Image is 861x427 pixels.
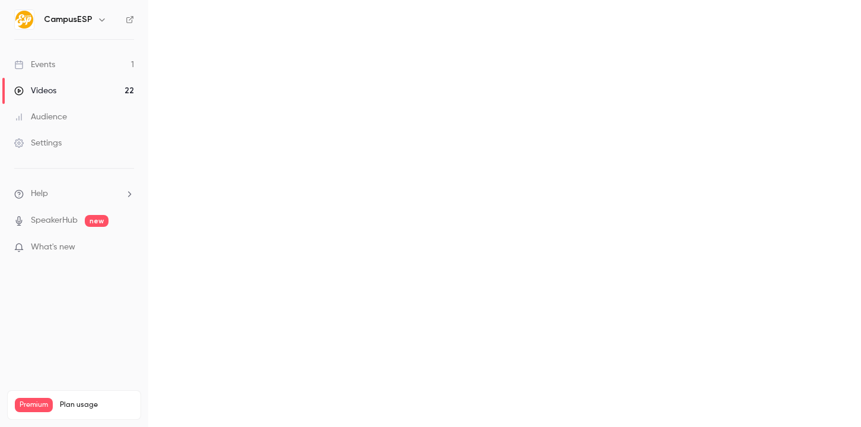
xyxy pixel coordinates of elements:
[85,215,109,227] span: new
[31,241,75,254] span: What's new
[60,400,133,410] span: Plan usage
[14,111,67,123] div: Audience
[14,59,55,71] div: Events
[31,214,78,227] a: SpeakerHub
[31,188,48,200] span: Help
[15,10,34,29] img: CampusESP
[44,14,93,26] h6: CampusESP
[14,137,62,149] div: Settings
[120,242,134,253] iframe: Noticeable Trigger
[14,188,134,200] li: help-dropdown-opener
[15,398,53,412] span: Premium
[14,85,56,97] div: Videos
